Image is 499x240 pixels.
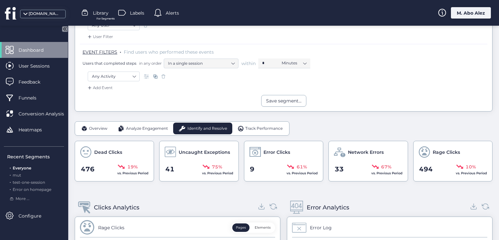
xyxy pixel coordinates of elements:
[10,179,11,185] span: .
[19,110,74,117] span: Conversion Analysis
[263,149,290,156] span: Error Clicks
[251,223,274,232] button: Elements
[7,153,64,160] div: Recent Segments
[433,149,460,156] span: Rage Clicks
[96,17,115,21] span: For Segments
[179,149,230,156] span: Uncaught Exceptions
[456,171,487,175] span: vs. Previous Period
[124,49,214,55] span: Find users who performed these events
[81,164,95,174] span: 476
[381,163,391,170] span: 67%
[168,59,234,68] nz-select-item: In a single session
[466,163,476,170] span: 10%
[98,224,124,231] div: Rage Clicks
[19,62,59,70] span: User Sessions
[187,126,227,132] span: Identify and Resolve
[13,187,51,192] span: Error on homepage
[166,9,179,17] span: Alerts
[13,180,45,185] span: test-one-session
[86,85,113,91] div: Add Event
[348,149,384,156] span: Network Errors
[266,97,301,104] div: Save segment...
[335,164,344,174] span: 33
[83,49,117,55] span: EVENT FILTERS
[451,7,491,19] div: M. Abo Alez
[19,212,51,220] span: Configure
[19,94,46,101] span: Funnels
[13,166,31,170] span: Everyone
[117,171,148,175] span: vs. Previous Period
[130,9,144,17] span: Labels
[212,163,222,170] span: 75%
[89,126,108,132] span: Overview
[92,72,135,81] nz-select-item: Any Activity
[13,173,21,178] span: mut
[138,60,162,66] span: in any order
[10,186,11,192] span: .
[19,47,53,54] span: Dashboard
[94,149,122,156] span: Dead Clicks
[250,164,254,174] span: 9
[127,163,138,170] span: 19%
[16,196,30,202] span: More ...
[93,9,109,17] span: Library
[86,33,113,40] div: User Filter
[10,164,11,170] span: .
[232,223,249,232] button: Pages
[241,60,256,67] span: within
[202,171,233,175] span: vs. Previous Period
[94,203,139,212] div: Clicks Analytics
[126,126,168,132] span: Analyze Engagement
[165,164,174,174] span: 41
[310,224,332,231] div: Error Log
[287,171,318,175] span: vs. Previous Period
[371,171,403,175] span: vs. Previous Period
[282,58,306,68] nz-select-item: Minutes
[83,60,136,66] span: Users that completed steps
[297,163,307,170] span: 61%
[120,48,121,54] span: .
[19,78,50,86] span: Feedback
[29,11,61,17] div: [DOMAIN_NAME]
[10,171,11,178] span: .
[245,126,283,132] span: Track Performance
[419,164,433,174] span: 494
[307,203,349,212] div: Error Analytics
[19,126,52,133] span: Heatmaps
